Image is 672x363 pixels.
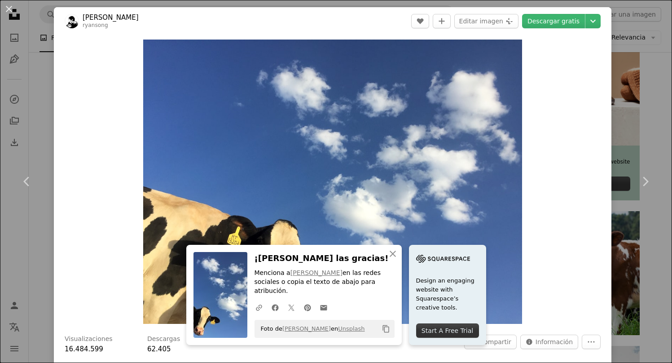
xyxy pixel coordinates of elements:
[411,14,429,28] button: Me gusta
[585,14,601,28] button: Elegir el tamaño de descarga
[290,269,343,276] a: [PERSON_NAME]
[255,269,395,296] p: Menciona a en las redes sociales o copia el texto de abajo para atribución.
[83,13,139,22] a: [PERSON_NAME]
[582,335,601,349] button: Más acciones
[147,335,180,344] h3: Descargas
[520,335,578,349] button: Estadísticas sobre esta imagen
[316,298,332,316] a: Comparte por correo electrónico
[255,252,395,265] h3: ¡[PERSON_NAME] las gracias!
[454,14,518,28] button: Editar imagen
[409,245,486,345] a: Design an engaging website with Squarespace’s creative tools.Start A Free Trial
[65,14,79,28] img: Ve al perfil de Ryan Song
[464,335,516,349] button: Compartir esta imagen
[416,323,479,338] div: Start A Free Trial
[83,22,108,28] a: ryansong
[433,14,451,28] button: Añade a la colección
[522,14,585,28] a: Descargar gratis
[416,252,470,266] img: file-1705255347840-230a6ab5bca9image
[299,298,316,316] a: Comparte en Pinterest
[267,298,283,316] a: Comparte en Facebook
[338,325,365,332] a: Unsplash
[536,335,573,349] span: Información
[282,325,331,332] a: [PERSON_NAME]
[147,345,171,353] span: 62.405
[416,276,479,312] span: Design an engaging website with Squarespace’s creative tools.
[143,40,522,324] button: Ampliar en esta imagen
[65,345,103,353] span: 16.484.599
[618,138,672,225] a: Siguiente
[256,322,365,336] span: Foto de en
[65,335,113,344] h3: Visualizaciones
[378,321,394,336] button: Copiar al portapapeles
[143,40,522,324] img: Fotografía de lapso de tiempo de vaca de ganado bajo las nubes
[479,335,511,349] span: Compartir
[283,298,299,316] a: Comparte en Twitter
